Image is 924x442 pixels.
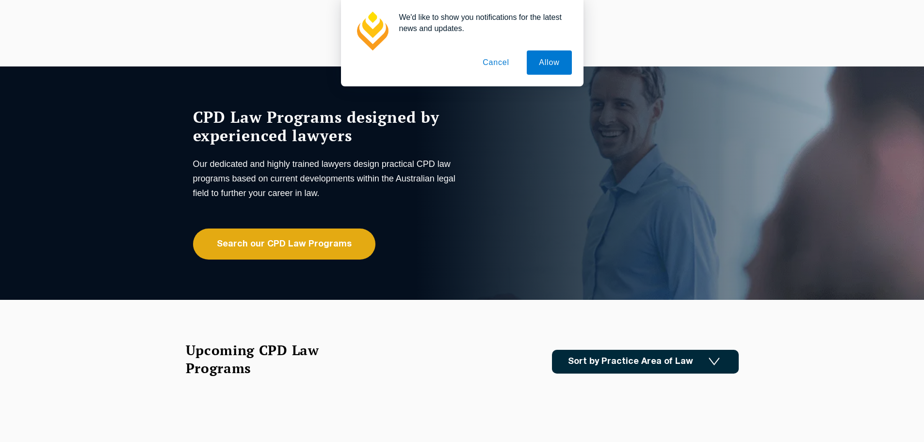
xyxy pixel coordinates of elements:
button: Cancel [470,50,521,75]
p: Our dedicated and highly trained lawyers design practical CPD law programs based on current devel... [193,157,460,200]
a: Search our CPD Law Programs [193,229,375,260]
img: notification icon [353,12,391,50]
h1: CPD Law Programs designed by experienced lawyers [193,108,460,145]
a: Sort by Practice Area of Law [552,350,739,374]
h2: Upcoming CPD Law Programs [186,341,343,377]
div: We'd like to show you notifications for the latest news and updates. [391,12,572,34]
img: Icon [709,358,720,366]
button: Allow [527,50,571,75]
